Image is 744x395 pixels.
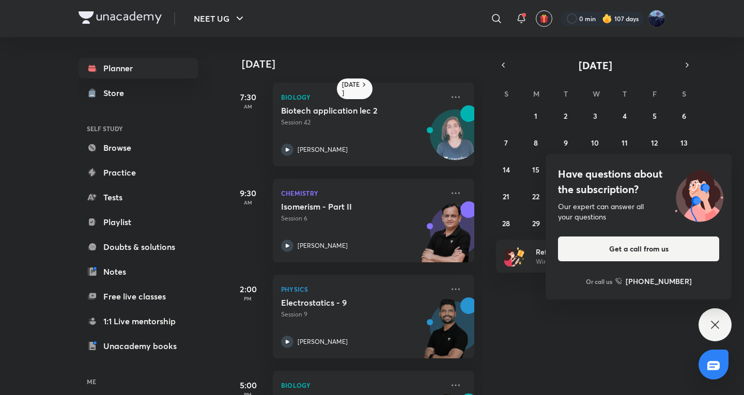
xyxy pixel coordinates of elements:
[532,218,540,228] abbr: September 29, 2025
[626,276,692,287] h6: [PHONE_NUMBER]
[676,107,692,124] button: September 6, 2025
[528,188,544,204] button: September 22, 2025
[79,120,198,137] h6: SELF STUDY
[676,134,692,151] button: September 13, 2025
[558,166,719,197] h4: Have questions about the subscription?
[510,58,680,72] button: [DATE]
[227,187,269,199] h5: 9:30
[623,111,627,121] abbr: September 4, 2025
[281,310,443,319] p: Session 9
[615,276,692,287] a: [PHONE_NUMBER]
[227,379,269,391] h5: 5:00
[528,215,544,231] button: September 29, 2025
[564,138,568,148] abbr: September 9, 2025
[298,145,348,154] p: [PERSON_NAME]
[504,138,508,148] abbr: September 7, 2025
[536,257,663,266] p: Win a laptop, vouchers & more
[536,246,663,257] h6: Refer friends
[298,337,348,346] p: [PERSON_NAME]
[616,107,633,124] button: September 4, 2025
[281,187,443,199] p: Chemistry
[591,138,599,148] abbr: September 10, 2025
[227,103,269,109] p: AM
[653,89,657,99] abbr: Friday
[534,111,537,121] abbr: September 1, 2025
[586,277,612,286] p: Or call us
[532,192,539,201] abbr: September 22, 2025
[682,89,686,99] abbr: Saturday
[528,161,544,178] button: September 15, 2025
[579,58,612,72] span: [DATE]
[503,165,510,175] abbr: September 14, 2025
[558,201,719,222] div: Our expert can answer all your questions
[227,295,269,302] p: PM
[587,134,603,151] button: September 10, 2025
[616,134,633,151] button: September 11, 2025
[557,107,574,124] button: September 2, 2025
[281,214,443,223] p: Session 6
[79,373,198,390] h6: ME
[281,91,443,103] p: Biology
[680,138,688,148] abbr: September 13, 2025
[593,111,597,121] abbr: September 3, 2025
[227,199,269,206] p: AM
[79,11,162,26] a: Company Logo
[528,134,544,151] button: September 8, 2025
[417,201,474,273] img: unacademy
[79,11,162,24] img: Company Logo
[503,192,509,201] abbr: September 21, 2025
[79,336,198,356] a: Unacademy books
[242,58,485,70] h4: [DATE]
[79,286,198,307] a: Free live classes
[533,89,539,99] abbr: Monday
[342,81,360,97] h6: [DATE]
[539,14,549,23] img: avatar
[532,165,539,175] abbr: September 15, 2025
[498,134,515,151] button: September 7, 2025
[79,187,198,208] a: Tests
[227,283,269,295] h5: 2:00
[498,161,515,178] button: September 14, 2025
[281,105,410,116] h5: Biotech application lec 2
[498,215,515,231] button: September 28, 2025
[653,111,657,121] abbr: September 5, 2025
[417,297,474,369] img: unacademy
[188,8,252,29] button: NEET UG
[281,201,410,212] h5: Isomerism - Part II
[682,111,686,121] abbr: September 6, 2025
[430,115,480,165] img: Avatar
[646,134,663,151] button: September 12, 2025
[498,188,515,204] button: September 21, 2025
[227,91,269,103] h5: 7:30
[648,10,665,27] img: Kushagra Singh
[79,58,198,78] a: Planner
[281,283,443,295] p: Physics
[502,218,510,228] abbr: September 28, 2025
[504,89,508,99] abbr: Sunday
[79,311,198,331] a: 1:1 Live mentorship
[564,89,568,99] abbr: Tuesday
[622,138,628,148] abbr: September 11, 2025
[667,166,732,222] img: ttu_illustration_new.svg
[593,89,600,99] abbr: Wednesday
[564,111,567,121] abbr: September 2, 2025
[528,107,544,124] button: September 1, 2025
[623,89,627,99] abbr: Thursday
[79,83,198,103] a: Store
[79,137,198,158] a: Browse
[79,236,198,257] a: Doubts & solutions
[651,138,658,148] abbr: September 12, 2025
[281,379,443,391] p: Biology
[298,241,348,250] p: [PERSON_NAME]
[103,87,130,99] div: Store
[558,236,719,261] button: Get a call from us
[557,134,574,151] button: September 9, 2025
[281,297,410,308] h5: Electrostatics - 9
[587,107,603,124] button: September 3, 2025
[534,138,538,148] abbr: September 8, 2025
[536,10,552,27] button: avatar
[504,246,525,266] img: referral
[79,212,198,232] a: Playlist
[646,107,663,124] button: September 5, 2025
[79,261,198,282] a: Notes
